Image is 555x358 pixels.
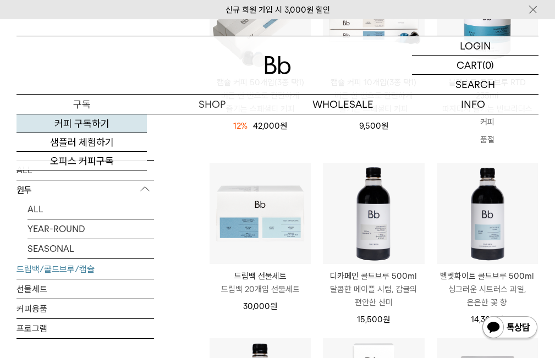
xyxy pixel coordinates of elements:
[412,56,538,75] a: CART (0)
[481,315,538,342] img: 카카오톡 채널 1:1 채팅 버튼
[147,95,277,114] a: SHOP
[265,56,291,74] img: 로고
[357,315,390,324] span: 15,500
[323,269,424,283] p: 디카페인 콜드브루 500ml
[482,56,494,74] p: (0)
[17,299,154,318] a: 커피용품
[17,152,147,170] a: 오피스 커피구독
[471,315,503,324] span: 14,300
[17,279,154,298] a: 선물세트
[323,269,424,309] a: 디카페인 콜드브루 500ml 달콤한 메이플 시럽, 감귤의 편안한 산미
[437,283,538,309] p: 싱그러운 시트러스 과일, 은은한 꽃 향
[17,180,154,200] p: 원두
[210,269,311,296] a: 드립백 선물세트 드립백 20개입 선물세트
[437,163,538,264] img: 벨벳화이트 콜드브루 500ml
[233,119,248,133] div: 12%
[437,269,538,309] a: 벨벳화이트 콜드브루 500ml 싱그러운 시트러스 과일, 은은한 꽃 향
[17,114,147,133] a: 커피 구독하기
[408,95,538,114] p: INFO
[17,259,154,278] a: 드립백/콜드브루/캡슐
[437,129,538,151] p: 품절
[253,121,287,131] span: 42,000
[323,283,424,309] p: 달콤한 메이플 시럽, 감귤의 편안한 산미
[270,301,277,311] span: 원
[359,121,388,131] span: 9,500
[437,102,538,129] p: 따자마자 즐기는 빈브라더스 커피
[243,301,277,311] span: 30,000
[17,133,147,152] a: 샘플러 체험하기
[17,95,147,114] a: 구독
[460,36,491,55] p: LOGIN
[381,121,388,131] span: 원
[226,5,330,15] a: 신규 회원 가입 시 3,000원 할인
[437,269,538,283] p: 벨벳화이트 콜드브루 500ml
[280,121,287,131] span: 원
[457,56,482,74] p: CART
[412,36,538,56] a: LOGIN
[210,163,311,264] img: 드립백 선물세트
[28,199,154,218] a: ALL
[28,239,154,258] a: SEASONAL
[383,315,390,324] span: 원
[28,219,154,238] a: YEAR-ROUND
[323,163,424,264] img: 디카페인 콜드브루 500ml
[455,75,495,94] p: SEARCH
[210,269,311,283] p: 드립백 선물세트
[278,95,408,114] p: WHOLESALE
[210,283,311,296] p: 드립백 20개입 선물세트
[17,318,154,338] a: 프로그램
